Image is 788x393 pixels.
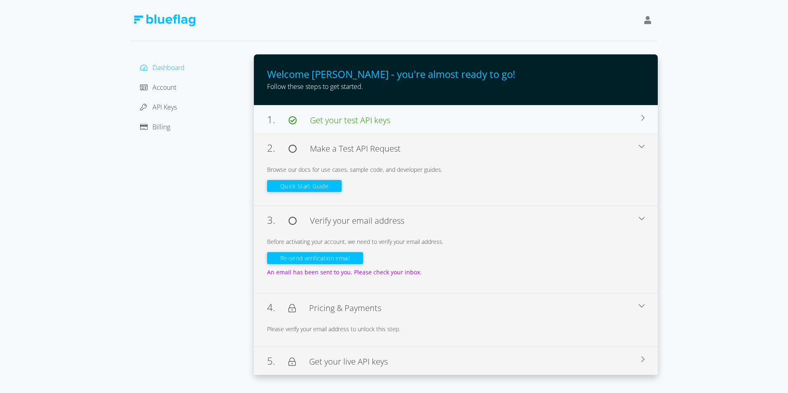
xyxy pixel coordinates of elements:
span: Make a Test API Request [310,143,401,154]
div: Please verify your email address to unlock this step. [267,325,645,333]
div: An email has been sent to you. Please check your inbox. [267,264,645,280]
span: 1. [267,112,288,126]
a: API Keys [140,103,177,112]
span: 5. [267,354,288,367]
span: Account [152,83,176,92]
span: Get your test API keys [310,115,390,126]
span: Get your live API keys [309,356,388,367]
span: Verify your email address [310,215,404,226]
a: Account [140,83,176,92]
span: Welcome [PERSON_NAME] - you're almost ready to go! [267,67,515,81]
span: 3. [267,213,288,227]
span: API Keys [152,103,177,112]
span: 2. [267,141,288,154]
button: Quick Start Guide [267,180,342,192]
div: Browse our docs for use cases, sample code, and developer guides. [267,165,645,174]
span: 4. [267,300,288,314]
img: Blue Flag Logo [134,14,195,26]
div: Before activating your account, we need to verify your email address. [267,237,645,246]
span: Follow these steps to get started. [267,82,363,91]
span: Billing [152,122,170,131]
button: Re-send verification email [267,252,363,264]
a: Dashboard [140,63,185,72]
span: Pricing & Payments [309,302,381,313]
span: Dashboard [152,63,185,72]
a: Billing [140,122,170,131]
